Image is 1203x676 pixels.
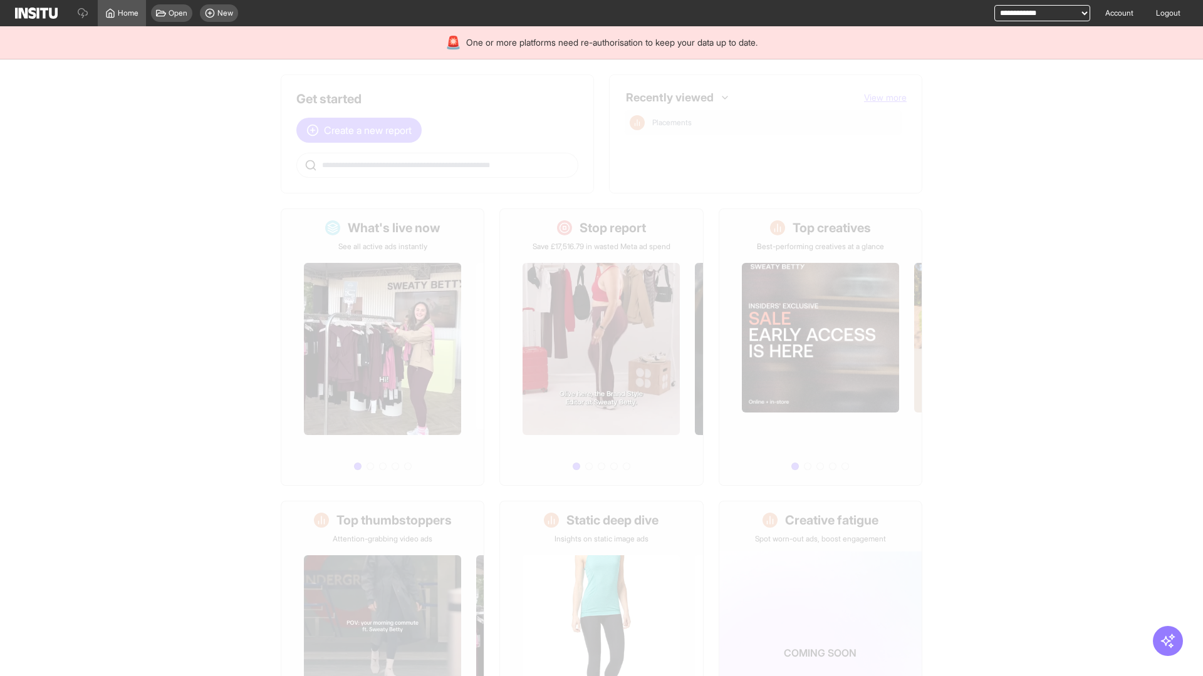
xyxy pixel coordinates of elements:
div: 🚨 [445,34,461,51]
span: New [217,8,233,18]
span: Home [118,8,138,18]
img: Logo [15,8,58,19]
span: One or more platforms need re-authorisation to keep your data up to date. [466,36,758,49]
span: Open [169,8,187,18]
